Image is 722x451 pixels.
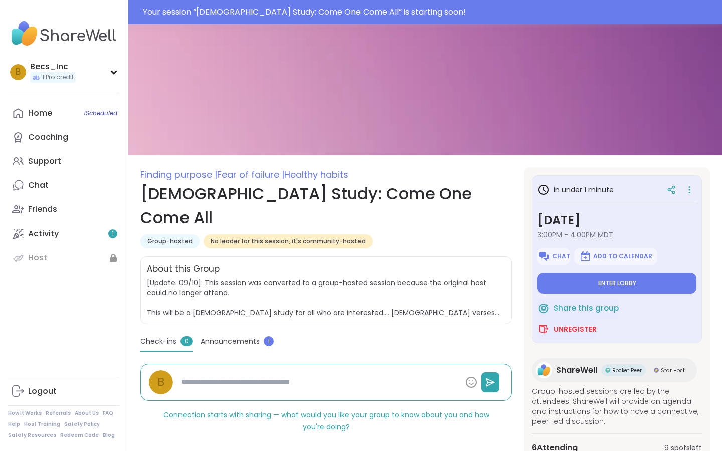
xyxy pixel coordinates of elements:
[574,248,657,265] button: Add to Calendar
[147,237,193,245] span: Group-hosted
[140,168,217,181] span: Finding purpose |
[28,108,52,119] div: Home
[140,336,176,347] span: Check-ins
[128,24,722,155] img: Bible Study: Come One Come All cover image
[217,168,284,181] span: Fear of failure |
[598,279,636,287] span: Enter lobby
[180,336,193,346] span: 0
[537,298,619,319] button: Share this group
[537,302,550,314] img: ShareWell Logomark
[211,237,366,245] span: No leader for this session, it's community-hosted
[16,66,21,79] span: B
[28,156,61,167] div: Support
[201,336,260,347] span: Announcements
[103,410,113,417] a: FAQ
[8,149,120,173] a: Support
[532,386,702,426] span: Group-hosted sessions are led by the attendees. ShareWell will provide an agenda and instructions...
[60,432,99,439] a: Redeem Code
[75,410,99,417] a: About Us
[537,319,597,340] button: Unregister
[8,125,120,149] a: Coaching
[661,367,685,374] span: Star Host
[46,410,71,417] a: Referrals
[536,362,552,378] img: ShareWell
[147,263,220,276] h2: About this Group
[605,368,610,373] img: Rocket Peer
[612,367,642,374] span: Rocket Peer
[24,421,60,428] a: Host Training
[84,109,117,117] span: 1 Scheduled
[654,368,659,373] img: Star Host
[143,6,716,18] div: Your session “ [DEMOGRAPHIC_DATA] Study: Come One Come All ” is starting soon!
[537,230,696,240] span: 3:00PM - 4:00PM MDT
[537,184,614,196] h3: in under 1 minute
[532,358,697,382] a: ShareWellShareWellRocket PeerRocket PeerStar HostStar Host
[42,73,74,82] span: 1 Pro credit
[28,228,59,239] div: Activity
[8,197,120,221] a: Friends
[147,278,505,318] span: [Update: 09/10]: This session was converted to a group-hosted session because the original host c...
[8,432,56,439] a: Safety Resources
[157,373,164,391] span: B
[264,336,274,346] span: 1
[552,252,570,260] span: Chat
[537,273,696,294] button: Enter lobby
[112,230,114,238] span: 1
[554,324,597,334] span: Unregister
[140,182,512,230] h1: [DEMOGRAPHIC_DATA] Study: Come One Come All
[8,421,20,428] a: Help
[28,252,47,263] div: Host
[8,379,120,403] a: Logout
[8,173,120,197] a: Chat
[593,252,652,260] span: Add to Calendar
[8,221,120,246] a: Activity1
[537,323,550,335] img: ShareWell Logomark
[30,61,76,72] div: Becs_Inc
[163,410,489,432] span: Connection starts with sharing — what would you like your group to know about you and how you're ...
[8,410,42,417] a: How It Works
[8,101,120,125] a: Home1Scheduled
[537,248,570,265] button: Chat
[538,250,550,262] img: ShareWell Logomark
[579,250,591,262] img: ShareWell Logomark
[8,246,120,270] a: Host
[64,421,100,428] a: Safety Policy
[28,204,57,215] div: Friends
[28,386,57,397] div: Logout
[28,180,49,191] div: Chat
[8,16,120,51] img: ShareWell Nav Logo
[537,211,696,230] h3: [DATE]
[103,432,115,439] a: Blog
[28,132,68,143] div: Coaching
[554,303,619,314] span: Share this group
[556,364,597,376] span: ShareWell
[284,168,348,181] span: Healthy habits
